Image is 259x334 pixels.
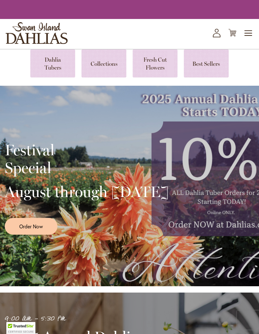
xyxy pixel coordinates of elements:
h2: August through [DATE] [5,183,169,201]
p: 9:00 AM - 5:30 PM [5,314,178,324]
span: Order Now [19,223,43,230]
a: store logo [6,22,68,44]
h2: Festival Special [5,141,169,176]
div: TrustedSite Certified [6,322,35,334]
a: Order Now [5,218,57,235]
